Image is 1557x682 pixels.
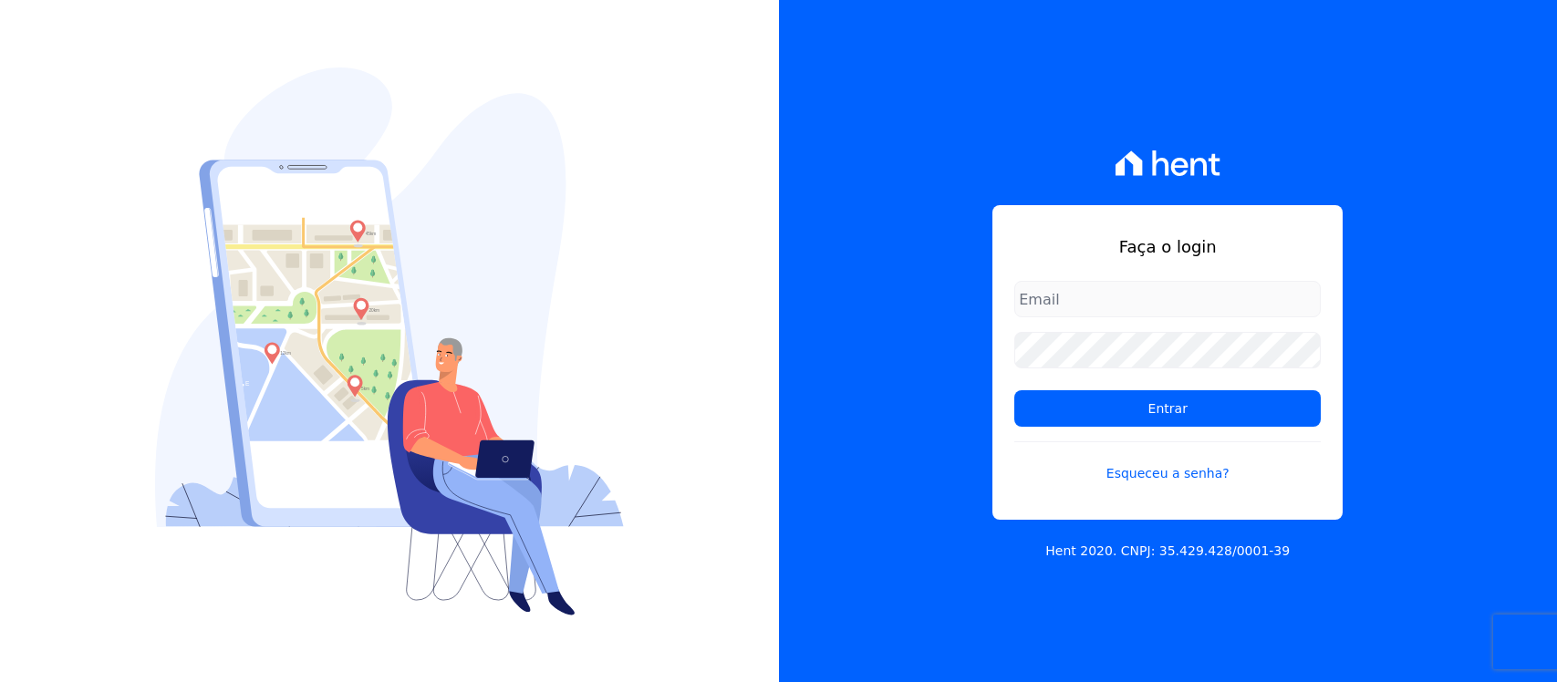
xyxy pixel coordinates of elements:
input: Entrar [1014,390,1321,427]
input: Email [1014,281,1321,317]
p: Hent 2020. CNPJ: 35.429.428/0001-39 [1045,542,1290,561]
h1: Faça o login [1014,234,1321,259]
img: Login [155,67,624,615]
a: Esqueceu a senha? [1014,441,1321,483]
